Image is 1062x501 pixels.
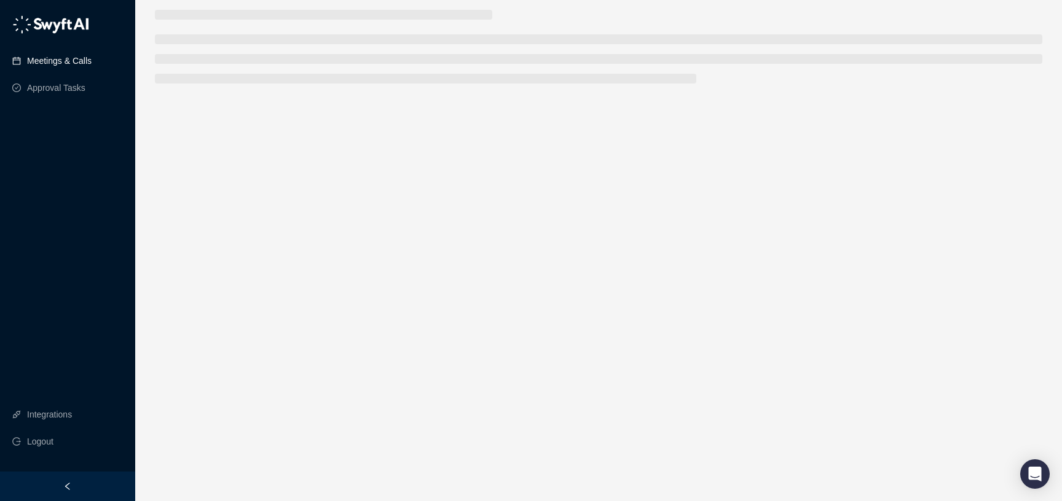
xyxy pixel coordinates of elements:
span: Logout [27,429,53,454]
span: left [63,482,72,491]
a: Approval Tasks [27,76,85,100]
img: logo-05li4sbe.png [12,15,89,34]
a: Meetings & Calls [27,49,92,73]
div: Open Intercom Messenger [1020,459,1050,489]
span: logout [12,437,21,446]
a: Integrations [27,402,72,427]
